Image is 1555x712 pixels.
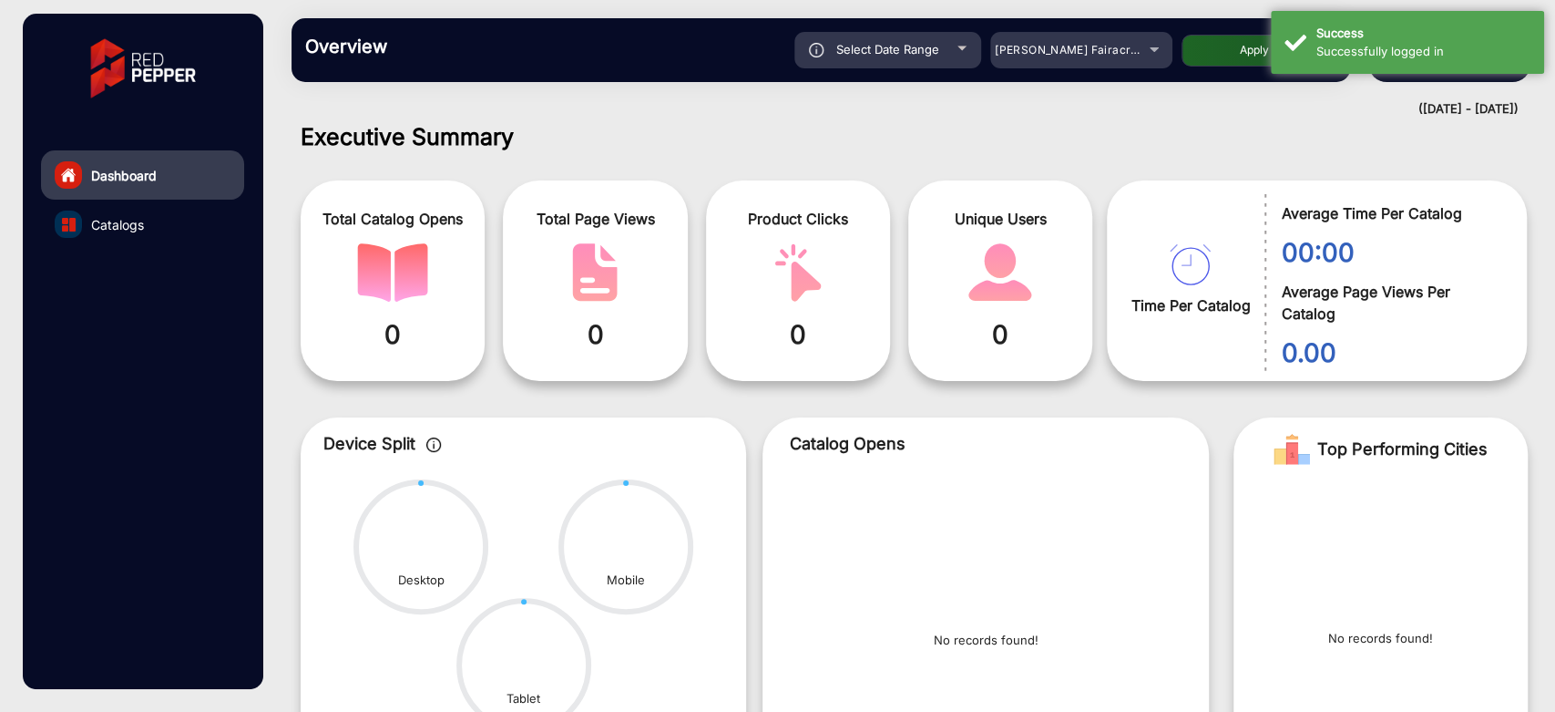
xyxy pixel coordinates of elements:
span: Total Page Views [517,208,673,230]
div: Tablet [506,690,540,708]
span: 0.00 [1281,334,1499,372]
span: Top Performing Cities [1317,431,1488,468]
img: home [60,167,77,183]
img: icon [809,43,824,57]
span: Device Split [323,434,415,453]
span: 0 [922,315,1079,354]
span: 0 [314,315,471,354]
div: Successfully logged in [1316,43,1530,61]
div: Mobile [607,572,645,590]
span: 00:00 [1281,233,1499,272]
div: ([DATE] - [DATE]) [273,100,1519,119]
button: Apply [1182,35,1327,67]
div: Success [1316,25,1530,43]
span: Dashboard [91,166,157,185]
img: Rank image [1274,431,1310,468]
img: vmg-logo [77,23,209,114]
span: Average Page Views Per Catalog [1281,281,1499,325]
span: Average Time Per Catalog [1281,202,1499,224]
h1: Executive Summary [301,123,1528,150]
p: No records found! [1328,630,1433,648]
p: Catalog Opens [790,431,1182,456]
div: Desktop [398,572,445,590]
h3: Overview [305,36,560,57]
span: 0 [720,315,876,354]
img: catalog [965,243,1036,302]
img: icon [426,438,442,452]
span: 0 [517,315,673,354]
img: catalog [762,243,834,302]
span: Catalogs [91,215,144,234]
img: catalog [62,218,76,232]
span: Total Catalog Opens [314,208,471,230]
img: catalog [1170,244,1211,285]
span: Select Date Range [836,42,939,57]
img: catalog [559,243,630,302]
a: Dashboard [41,150,244,200]
img: catalog [357,243,428,302]
span: [PERSON_NAME] Fairacre Farms [995,43,1175,57]
span: Product Clicks [720,208,876,230]
p: No records found! [934,632,1038,650]
span: Unique Users [922,208,1079,230]
a: Catalogs [41,200,244,249]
